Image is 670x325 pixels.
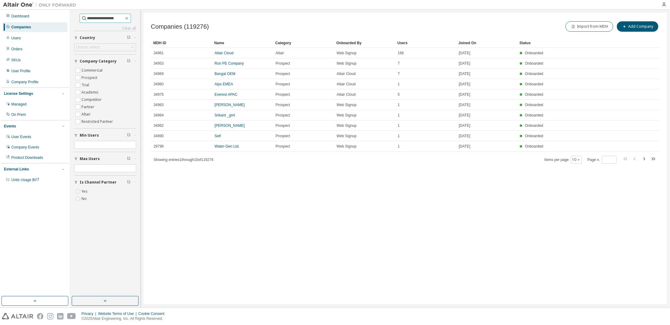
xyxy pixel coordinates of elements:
[459,134,470,138] span: [DATE]
[11,112,26,117] div: On Prem
[276,102,290,107] span: Prospect
[276,51,284,55] span: Altair
[4,167,29,172] div: External Links
[525,134,543,138] span: Onboarded
[459,82,470,87] span: [DATE]
[337,123,357,128] span: Web Signup
[154,71,164,76] span: 34969
[81,74,99,81] label: Prospect
[154,61,164,66] span: 34953
[572,157,581,162] button: 10
[459,51,470,55] span: [DATE]
[398,113,400,118] span: 1
[459,92,470,97] span: [DATE]
[74,44,136,51] div: Click to select
[398,102,400,107] span: 1
[81,188,89,195] label: Yes
[459,61,470,66] span: [DATE]
[215,134,221,138] a: Self
[276,82,290,87] span: Prospect
[81,89,100,96] label: Academic
[398,134,400,138] span: 1
[276,71,290,76] span: Prospect
[80,180,117,185] span: Is Channel Partner
[11,36,21,41] div: Users
[458,38,515,48] div: Joined On
[127,156,131,161] span: Clear filter
[127,133,131,138] span: Clear filter
[337,71,356,76] span: Altair Cloud
[74,26,136,31] a: Clear all
[276,134,290,138] span: Prospect
[154,51,164,55] span: 34961
[11,178,39,182] span: Units Usage BI
[398,92,400,97] span: 5
[154,158,213,162] span: Showing entries 1 through 10 of 119276
[81,118,114,125] label: Restricted Partner
[3,2,79,8] img: Altair One
[525,61,543,66] span: Onboarded
[398,123,400,128] span: 1
[520,38,623,48] div: Status
[151,23,209,30] span: Companies (119276)
[11,145,39,150] div: Company Events
[127,59,131,64] span: Clear filter
[127,180,131,185] span: Clear filter
[37,313,43,320] img: facebook.svg
[74,152,136,166] button: Max Users
[57,313,63,320] img: linkedin.svg
[459,71,470,76] span: [DATE]
[337,113,357,118] span: Web Signup
[398,51,404,55] span: 166
[154,134,164,138] span: 34990
[153,38,209,48] div: MDH ID
[337,92,356,97] span: Altair Cloud
[525,51,543,55] span: Onboarded
[398,71,400,76] span: 7
[154,144,164,149] span: 29796
[81,195,88,202] label: No
[11,58,21,62] div: SKUs
[276,61,290,66] span: Prospect
[76,45,100,50] div: Click to select
[398,144,400,149] span: 1
[74,55,136,68] button: Company Category
[11,102,27,107] div: Managed
[11,80,38,84] div: Company Profile
[74,129,136,142] button: Min Users
[525,103,543,107] span: Onboarded
[337,144,357,149] span: Web Signup
[337,82,356,87] span: Altair Cloud
[459,113,470,118] span: [DATE]
[81,103,96,111] label: Partner
[98,311,138,316] div: Website Terms of Use
[214,38,270,48] div: Name
[617,21,658,32] button: Add Company
[215,113,235,117] a: Srikant _gml
[525,113,543,117] span: Onboarded
[11,14,29,19] div: Dashboard
[215,51,234,55] a: Altair Cloud
[11,47,23,52] div: Orders
[154,92,164,97] span: 34975
[81,81,90,89] label: Trial
[154,82,164,87] span: 34960
[80,35,95,40] span: Country
[67,313,76,320] img: youtube.svg
[11,155,43,160] div: Product Downloads
[276,92,290,97] span: Prospect
[81,316,168,321] p: © 2025 Altair Engineering, Inc. All Rights Reserved.
[4,124,16,129] div: Events
[74,31,136,45] button: Country
[525,82,543,86] span: Onboarded
[588,156,617,164] span: Page n.
[215,82,233,86] a: Alps EMEA
[337,134,357,138] span: Web Signup
[138,311,168,316] div: Cookie Consent
[459,144,470,149] span: [DATE]
[525,123,543,128] span: Onboarded
[80,59,117,64] span: Company Category
[81,111,92,118] label: Altair
[337,51,357,55] span: Web Signup
[337,102,357,107] span: Web Signup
